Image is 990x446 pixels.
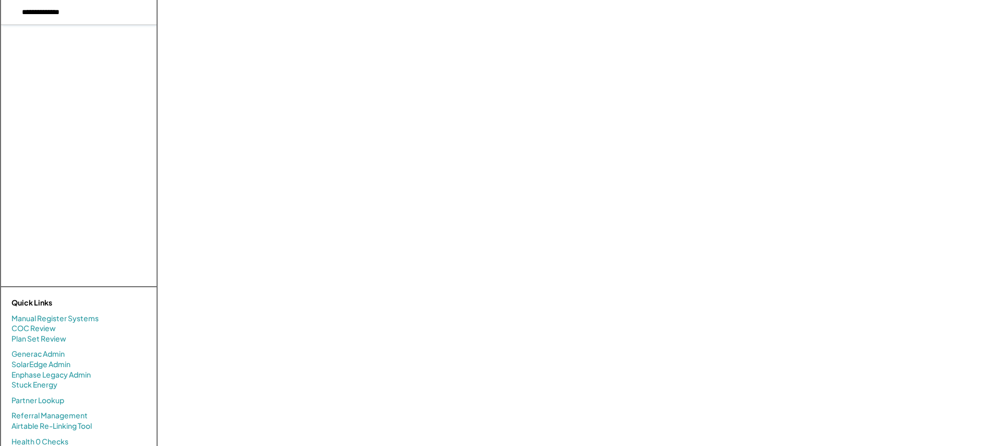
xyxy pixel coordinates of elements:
[11,370,91,380] a: Enphase Legacy Admin
[11,380,57,390] a: Stuck Energy
[11,334,66,344] a: Plan Set Review
[11,410,88,421] a: Referral Management
[11,298,116,308] div: Quick Links
[11,349,65,359] a: Generac Admin
[11,323,56,334] a: COC Review
[11,359,70,370] a: SolarEdge Admin
[11,421,92,431] a: Airtable Re-Linking Tool
[11,395,64,406] a: Partner Lookup
[11,313,99,324] a: Manual Register Systems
